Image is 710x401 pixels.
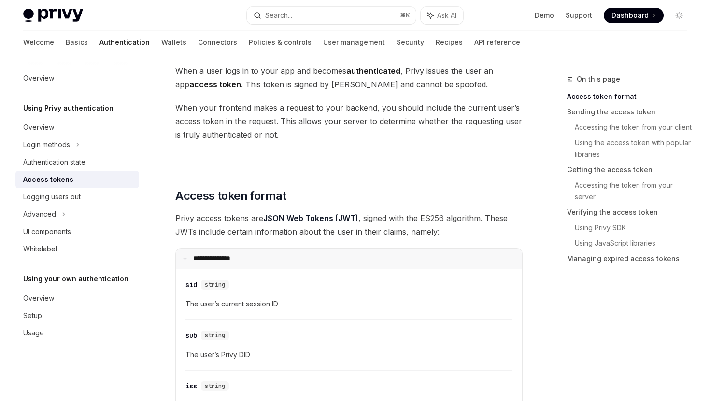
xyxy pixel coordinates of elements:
a: Security [397,31,424,54]
button: Toggle dark mode [671,8,687,23]
span: Access token format [175,188,286,204]
div: UI components [23,226,71,237]
strong: authenticated [346,66,400,76]
a: Verifying the access token [567,205,695,220]
a: Using the access token with popular libraries [575,135,695,162]
div: Logging users out [23,191,81,203]
a: Logging users out [15,188,139,206]
span: Ask AI [437,11,456,20]
span: When a user logs in to your app and becomes , Privy issues the user an app . This token is signed... [175,64,523,91]
span: The user’s Privy DID [185,349,512,360]
button: Ask AI [421,7,463,24]
div: sub [185,331,197,340]
button: Search...⌘K [247,7,415,24]
span: When your frontend makes a request to your backend, you should include the current user’s access ... [175,101,523,141]
a: Managing expired access tokens [567,251,695,266]
a: Access token format [567,89,695,104]
div: Overview [23,72,54,84]
a: API reference [474,31,520,54]
img: light logo [23,9,83,22]
a: Using JavaScript libraries [575,235,695,251]
a: User management [323,31,385,54]
a: Demo [535,11,554,20]
a: Whitelabel [15,240,139,258]
div: Authentication state [23,156,85,168]
span: string [205,332,225,339]
a: Setup [15,307,139,324]
a: Accessing the token from your client [575,120,695,135]
span: Dashboard [611,11,649,20]
a: Getting the access token [567,162,695,178]
a: Overview [15,290,139,307]
a: Recipes [436,31,463,54]
a: Authentication [99,31,150,54]
div: iss [185,381,197,391]
a: Accessing the token from your server [575,178,695,205]
a: Overview [15,119,139,136]
div: Usage [23,327,44,339]
div: Search... [265,10,292,21]
a: Policies & controls [249,31,312,54]
span: The user’s current session ID [185,298,512,310]
a: UI components [15,223,139,240]
div: sid [185,280,197,290]
div: Advanced [23,208,56,220]
a: Overview [15,69,139,87]
a: Dashboard [604,8,664,23]
a: Usage [15,324,139,342]
a: Basics [66,31,88,54]
a: Access tokens [15,171,139,188]
div: Access tokens [23,174,73,185]
h5: Using your own authentication [23,273,128,285]
a: Using Privy SDK [575,220,695,235]
span: ⌘ K [400,12,410,19]
a: Support [566,11,592,20]
a: Wallets [161,31,186,54]
strong: access token [189,80,241,89]
div: Setup [23,310,42,321]
div: Login methods [23,139,70,151]
a: Welcome [23,31,54,54]
div: Overview [23,122,54,133]
h5: Using Privy authentication [23,102,114,114]
a: JSON Web Tokens (JWT) [263,213,358,223]
span: Privy access tokens are , signed with the ES256 algorithm. These JWTs include certain information... [175,211,523,238]
a: Sending the access token [567,104,695,120]
a: Connectors [198,31,237,54]
span: string [205,382,225,390]
span: string [205,281,225,289]
span: On this page [577,73,620,85]
div: Whitelabel [23,243,57,255]
div: Overview [23,292,54,304]
a: Authentication state [15,153,139,171]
